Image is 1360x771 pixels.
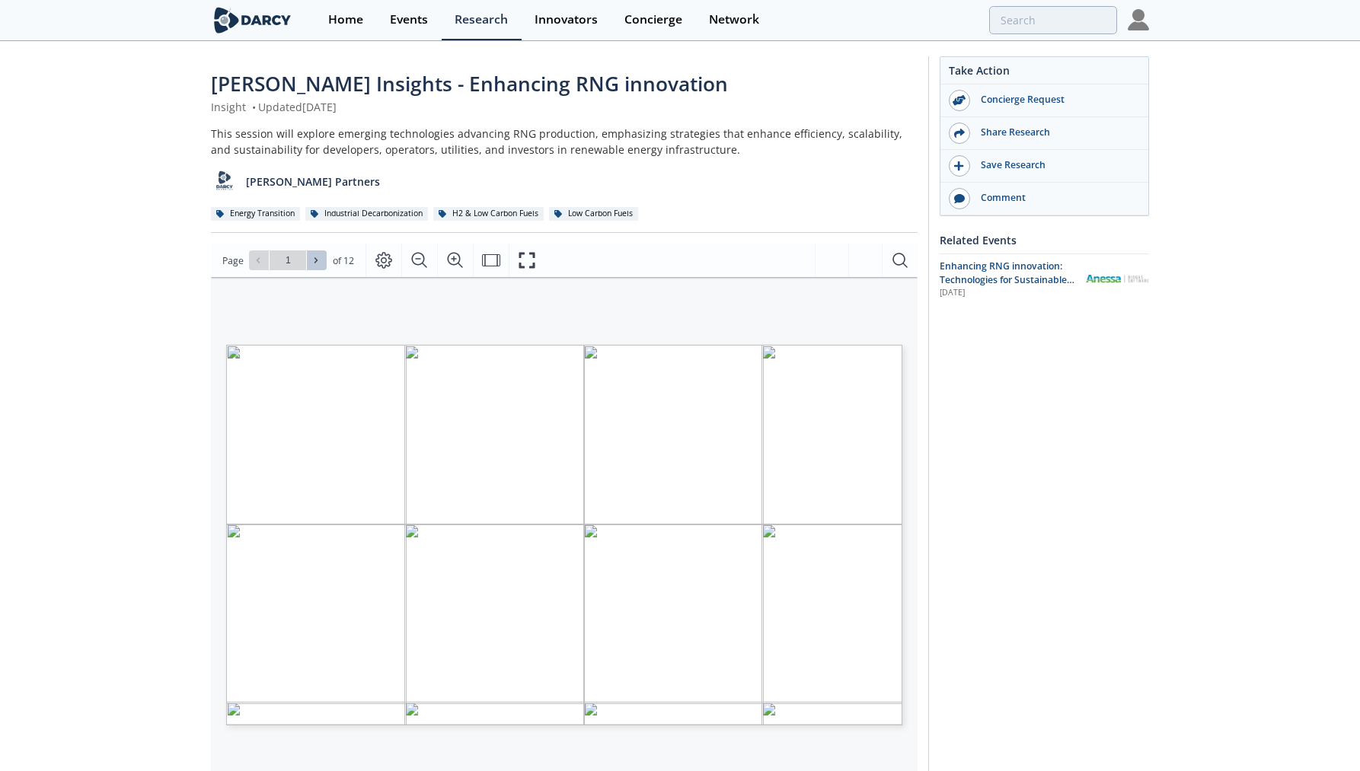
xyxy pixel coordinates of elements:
input: Advanced Search [989,6,1117,34]
img: logo-wide.svg [211,7,294,33]
div: Energy Transition [211,207,300,221]
span: • [249,100,258,114]
a: Enhancing RNG innovation: Technologies for Sustainable Energy [DATE] Anessa [940,260,1149,300]
img: Anessa [1085,275,1149,283]
div: Research [455,14,508,26]
span: Enhancing RNG innovation: Technologies for Sustainable Energy [940,260,1074,301]
div: Save Research [970,158,1141,172]
div: Network [709,14,759,26]
div: Share Research [970,126,1141,139]
div: Concierge [624,14,682,26]
div: Related Events [940,227,1149,253]
div: Innovators [535,14,598,26]
img: Profile [1128,9,1149,30]
div: [DATE] [940,287,1074,299]
div: This session will explore emerging technologies advancing RNG production, emphasizing strategies ... [211,126,918,158]
p: [PERSON_NAME] Partners [246,174,380,190]
div: Take Action [940,62,1148,84]
div: Home [328,14,363,26]
div: Industrial Decarbonization [305,207,428,221]
div: Concierge Request [970,93,1141,107]
div: Comment [970,191,1141,205]
div: Events [390,14,428,26]
div: Low Carbon Fuels [549,207,638,221]
span: [PERSON_NAME] Insights - Enhancing RNG innovation [211,70,728,97]
div: Insight Updated [DATE] [211,99,918,115]
div: H2 & Low Carbon Fuels [433,207,544,221]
